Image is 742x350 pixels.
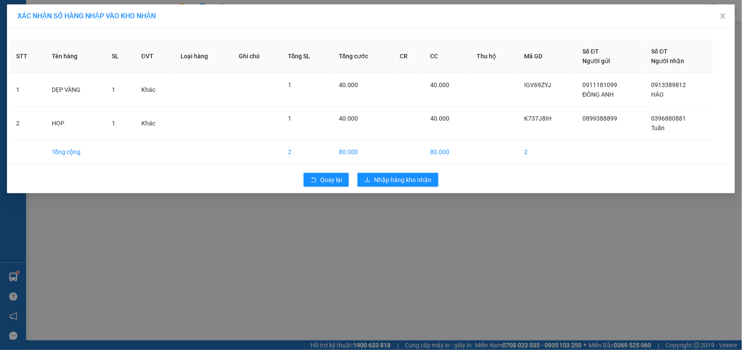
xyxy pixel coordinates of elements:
th: Mã GD [518,40,576,73]
td: 80.000 [332,140,393,164]
button: rollbackQuay lại [304,173,349,187]
td: DẸP VÀNG [45,73,105,107]
span: XÁC NHẬN SỐ HÀNG NHẬP VÀO KHO NHẬN [17,12,156,20]
th: STT [9,40,45,73]
span: 1 [288,81,291,88]
td: 80.000 [424,140,470,164]
th: SL [105,40,134,73]
th: ĐVT [134,40,174,73]
span: HÀO [652,91,664,98]
span: Tuấn [652,125,665,131]
span: 40.000 [339,115,358,122]
span: close [719,13,726,20]
td: 1 [9,73,45,107]
td: Khác [134,73,174,107]
button: Close [711,4,735,29]
span: Nhập hàng kho nhận [374,175,431,185]
span: Số ĐT [652,48,668,55]
th: CR [393,40,424,73]
th: Tổng cước [332,40,393,73]
span: 1 [112,120,115,127]
span: 1 [288,115,291,122]
span: 0396880881 [652,115,686,122]
th: CC [424,40,470,73]
td: Tổng cộng [45,140,105,164]
th: Tổng SL [281,40,332,73]
span: IGV69ZYJ [525,81,551,88]
span: Người gửi [583,57,611,64]
span: rollback [311,177,317,184]
span: 40.000 [431,115,450,122]
th: Ghi chú [232,40,281,73]
span: 40.000 [339,81,358,88]
td: Khác [134,107,174,140]
td: HOP [45,107,105,140]
span: Số ĐT [583,48,599,55]
th: Thu hộ [470,40,518,73]
th: Tên hàng [45,40,105,73]
span: download [364,177,371,184]
td: 2 [9,107,45,140]
span: 1 [112,86,115,93]
button: downloadNhập hàng kho nhận [358,173,438,187]
span: 0911181099 [583,81,618,88]
span: Quay lại [320,175,342,185]
span: Người nhận [652,57,685,64]
span: K737J8IH [525,115,552,122]
span: 40.000 [431,81,450,88]
td: 2 [518,140,576,164]
span: ĐÔNG ANH [583,91,614,98]
span: 0899388899 [583,115,618,122]
span: 0913389812 [652,81,686,88]
th: Loại hàng [174,40,232,73]
td: 2 [281,140,332,164]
